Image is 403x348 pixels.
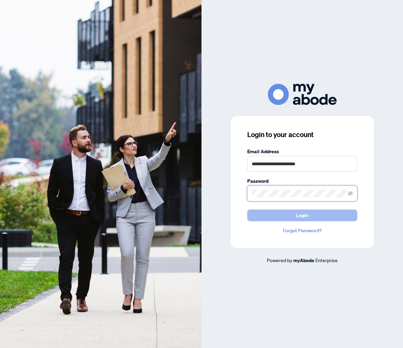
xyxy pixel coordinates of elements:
[268,84,337,105] img: ma-logo
[247,177,357,185] label: Password
[247,210,357,221] button: Login
[247,148,357,155] label: Email Address
[315,257,338,263] span: Enterprise
[267,257,292,263] span: Powered by
[293,257,314,264] a: myAbode
[296,210,308,221] span: Login
[247,227,357,234] a: Forgot Password?
[348,191,353,196] span: eye-invisible
[247,130,357,139] h3: Login to your account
